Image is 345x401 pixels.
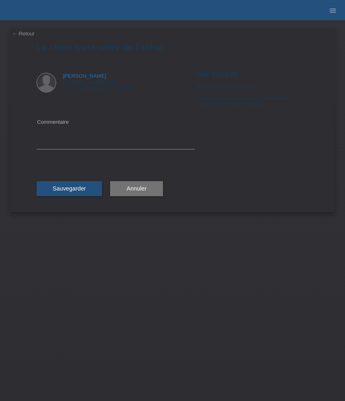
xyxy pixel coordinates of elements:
[63,73,131,91] div: [STREET_ADDRESS] 8212 [GEOGRAPHIC_DATA]
[195,71,308,83] h2: CHF 6'400.00
[37,181,102,197] button: Sauvegarder
[110,181,163,197] button: Annuler
[329,7,337,15] i: menu
[12,31,35,37] a: ← Retour
[195,57,308,122] div: Taux fixes (48 versements) Omega Seamaster Planet Ocean 600M - 43.5mm 215.33.44.21.03.001
[325,8,341,13] a: menu
[126,185,146,192] span: Annuler
[53,185,86,192] span: Sauvegarder
[37,42,309,53] h1: Le client s'est retiré de l'achat
[63,73,106,79] a: [PERSON_NAME]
